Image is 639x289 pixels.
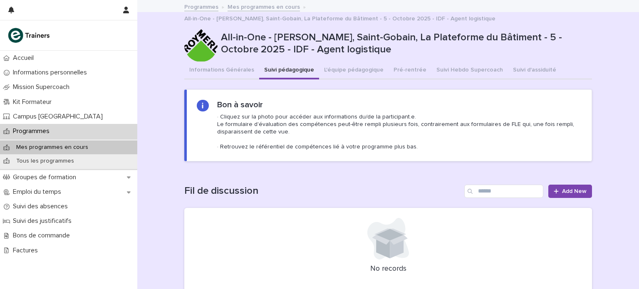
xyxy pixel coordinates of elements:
[184,13,495,22] p: All-in-One - [PERSON_NAME], Saint-Gobain, La Plateforme du Bâtiment - 5 - Octobre 2025 - IDF - Ag...
[10,98,58,106] p: Kit Formateur
[389,62,431,79] button: Pré-rentrée
[548,185,592,198] a: Add New
[259,62,319,79] button: Suivi pédagogique
[10,173,83,181] p: Groupes de formation
[217,113,582,151] p: · Cliquez sur la photo pour accéder aux informations du/de la participant.e. Le formulaire d'éval...
[217,100,263,110] h2: Bon à savoir
[319,62,389,79] button: L'équipe pédagogique
[10,188,68,196] p: Emploi du temps
[508,62,561,79] button: Suivi d'assiduité
[184,62,259,79] button: Informations Générales
[221,32,589,56] p: All-in-One - [PERSON_NAME], Saint-Gobain, La Plateforme du Bâtiment - 5 - Octobre 2025 - IDF - Ag...
[10,83,76,91] p: Mission Supercoach
[10,217,78,225] p: Suivi des justificatifs
[184,2,218,11] a: Programmes
[562,188,587,194] span: Add New
[10,203,74,210] p: Suivi des absences
[228,2,300,11] a: Mes programmes en cours
[10,113,109,121] p: Campus [GEOGRAPHIC_DATA]
[10,232,77,240] p: Bons de commande
[10,144,95,151] p: Mes programmes en cours
[194,264,582,274] p: No records
[184,185,461,197] h1: Fil de discussion
[10,69,94,77] p: Informations personnelles
[10,127,56,135] p: Programmes
[431,62,508,79] button: Suivi Hebdo Supercoach
[10,247,45,254] p: Factures
[464,185,543,198] input: Search
[10,158,81,165] p: Tous les programmes
[10,54,40,62] p: Accueil
[7,27,52,44] img: K0CqGN7SDeD6s4JG8KQk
